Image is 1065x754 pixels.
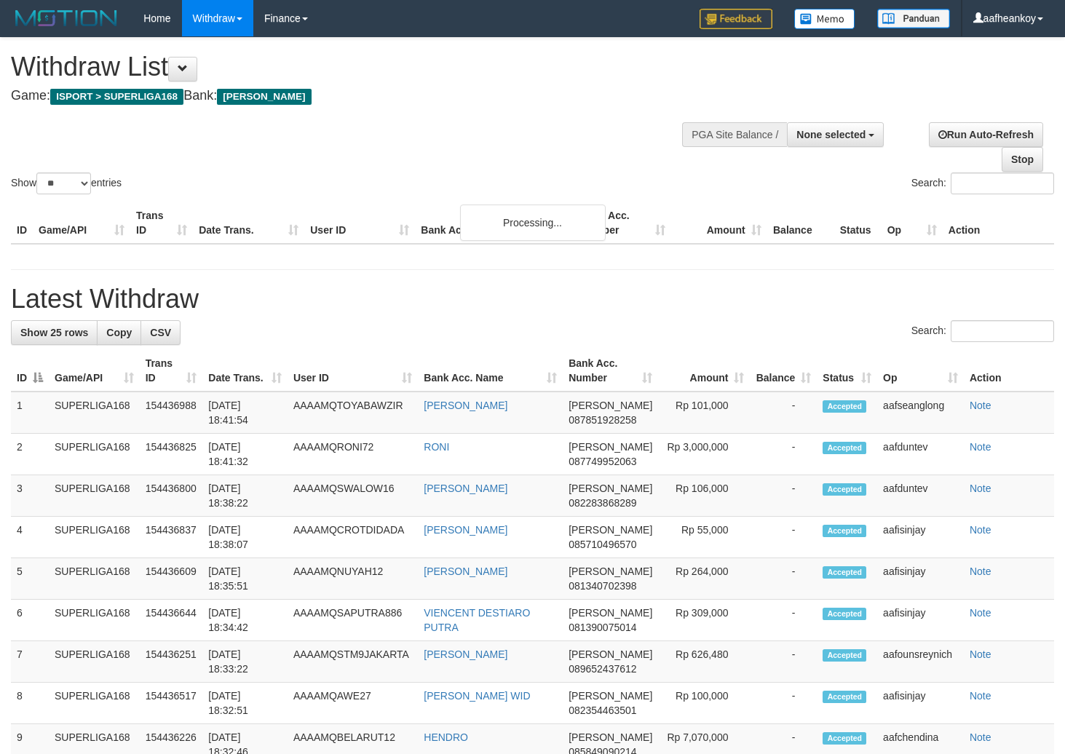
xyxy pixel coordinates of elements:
td: SUPERLIGA168 [49,600,140,641]
td: Rp 309,000 [658,600,750,641]
div: PGA Site Balance / [682,122,787,147]
span: Copy 081340702398 to clipboard [569,580,636,592]
th: Bank Acc. Name: activate to sort column ascending [418,350,563,392]
img: Button%20Memo.svg [794,9,855,29]
td: Rp 100,000 [658,683,750,724]
span: Accepted [823,483,866,496]
td: aafduntev [877,434,964,475]
th: Date Trans.: activate to sort column ascending [202,350,288,392]
a: HENDRO [424,731,468,743]
td: [DATE] 18:32:51 [202,683,288,724]
td: AAAAMQRONI72 [288,434,418,475]
td: - [750,558,817,600]
span: Accepted [823,525,866,537]
a: Show 25 rows [11,320,98,345]
a: Note [970,731,991,743]
th: Game/API [33,202,130,244]
select: Showentries [36,172,91,194]
td: SUPERLIGA168 [49,517,140,558]
td: [DATE] 18:33:22 [202,641,288,683]
td: aafisinjay [877,517,964,558]
span: [PERSON_NAME] [217,89,311,105]
a: [PERSON_NAME] [424,483,507,494]
td: aafduntev [877,475,964,517]
td: 3 [11,475,49,517]
td: SUPERLIGA168 [49,434,140,475]
label: Search: [911,172,1054,194]
h1: Withdraw List [11,52,695,82]
a: Stop [1002,147,1043,172]
th: Balance [767,202,834,244]
th: User ID: activate to sort column ascending [288,350,418,392]
img: Feedback.jpg [700,9,772,29]
span: ISPORT > SUPERLIGA168 [50,89,183,105]
img: panduan.png [877,9,950,28]
td: [DATE] 18:38:22 [202,475,288,517]
a: CSV [140,320,181,345]
th: Balance: activate to sort column ascending [750,350,817,392]
span: Accepted [823,566,866,579]
span: [PERSON_NAME] [569,731,652,743]
td: AAAAMQSTM9JAKARTA [288,641,418,683]
td: SUPERLIGA168 [49,683,140,724]
td: 154436517 [140,683,203,724]
span: [PERSON_NAME] [569,565,652,577]
a: Note [970,648,991,660]
a: [PERSON_NAME] WID [424,690,530,702]
td: Rp 55,000 [658,517,750,558]
th: Status [834,202,882,244]
a: Copy [97,320,141,345]
td: [DATE] 18:34:42 [202,600,288,641]
th: Status: activate to sort column ascending [817,350,877,392]
td: 4 [11,517,49,558]
th: Action [964,350,1054,392]
button: None selected [787,122,884,147]
a: [PERSON_NAME] [424,648,507,660]
span: Copy 082354463501 to clipboard [569,705,636,716]
td: - [750,475,817,517]
input: Search: [951,320,1054,342]
span: Accepted [823,400,866,413]
span: [PERSON_NAME] [569,607,652,619]
a: VIENCENT DESTIARO PUTRA [424,607,530,633]
th: Bank Acc. Name [415,202,574,244]
td: AAAAMQSWALOW16 [288,475,418,517]
span: Show 25 rows [20,327,88,338]
th: ID: activate to sort column descending [11,350,49,392]
span: Copy 087851928258 to clipboard [569,414,636,426]
td: - [750,392,817,434]
th: Game/API: activate to sort column ascending [49,350,140,392]
td: [DATE] 18:41:54 [202,392,288,434]
td: 6 [11,600,49,641]
td: [DATE] 18:35:51 [202,558,288,600]
span: CSV [150,327,171,338]
span: Accepted [823,732,866,745]
label: Show entries [11,172,122,194]
span: [PERSON_NAME] [569,441,652,453]
span: Copy 089652437612 to clipboard [569,663,636,675]
td: 1 [11,392,49,434]
td: [DATE] 18:41:32 [202,434,288,475]
span: Copy 082283868289 to clipboard [569,497,636,509]
td: AAAAMQAWE27 [288,683,418,724]
th: User ID [304,202,415,244]
th: Action [943,202,1054,244]
span: [PERSON_NAME] [569,400,652,411]
td: 154436251 [140,641,203,683]
a: Note [970,607,991,619]
th: ID [11,202,33,244]
label: Search: [911,320,1054,342]
td: AAAAMQTOYABAWZIR [288,392,418,434]
span: Copy 081390075014 to clipboard [569,622,636,633]
h4: Game: Bank: [11,89,695,103]
td: - [750,434,817,475]
td: aafisinjay [877,683,964,724]
th: Bank Acc. Number: activate to sort column ascending [563,350,658,392]
a: Note [970,400,991,411]
td: - [750,683,817,724]
td: - [750,517,817,558]
a: Note [970,524,991,536]
th: Op [882,202,943,244]
td: AAAAMQNUYAH12 [288,558,418,600]
span: Accepted [823,691,866,703]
